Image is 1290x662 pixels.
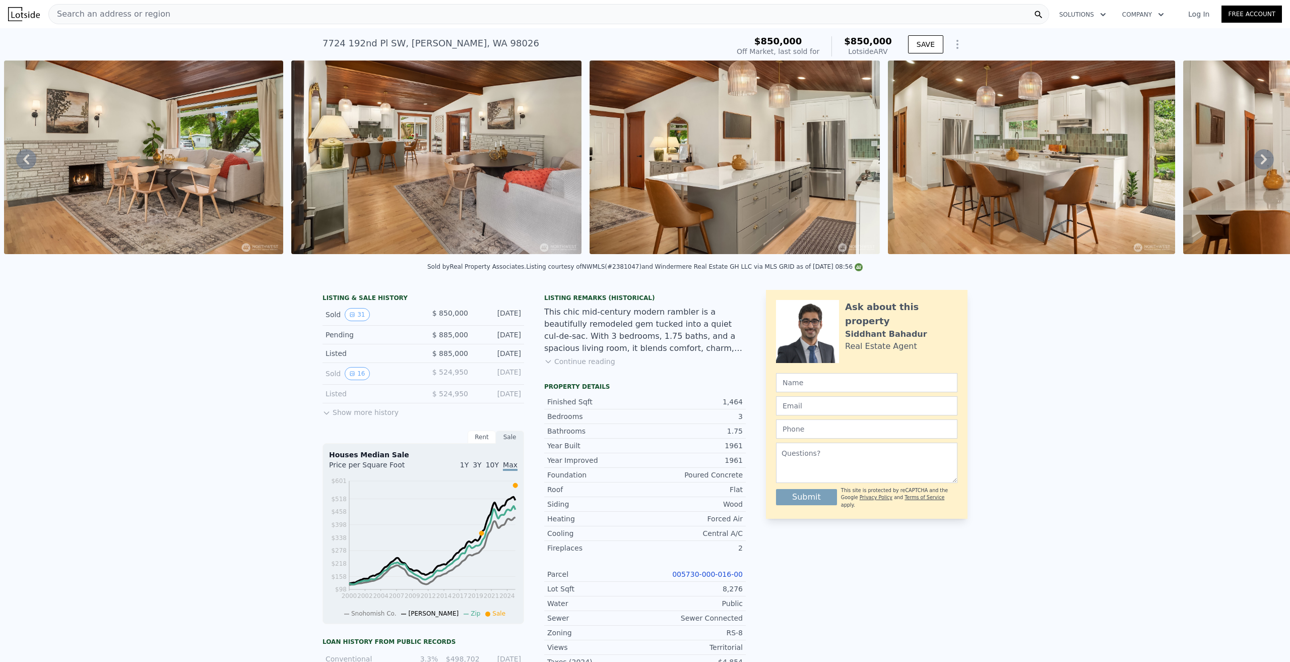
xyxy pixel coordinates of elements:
[408,610,459,617] span: [PERSON_NAME]
[547,411,645,422] div: Bedrooms
[544,306,746,354] div: This chic mid-century modern rambler is a beautifully remodeled gem tucked into a quiet cul-de-sa...
[460,461,469,469] span: 1Y
[1176,9,1221,19] a: Log In
[476,348,521,358] div: [DATE]
[645,584,743,594] div: 8,276
[547,470,645,480] div: Foundation
[547,499,645,509] div: Siding
[547,528,645,538] div: Cooling
[547,598,645,609] div: Water
[331,521,347,528] tspan: $398
[345,308,369,321] button: View historical data
[776,489,837,505] button: Submit
[855,263,863,271] img: NWMLS Logo
[322,403,399,417] button: Show more history
[326,330,415,340] div: Pending
[1114,6,1172,24] button: Company
[645,528,743,538] div: Central A/C
[322,294,524,304] div: LISTING & SALE HISTORY
[547,485,645,495] div: Roof
[905,495,944,500] a: Terms of Service
[436,592,452,599] tspan: 2014
[468,592,484,599] tspan: 2019
[547,397,645,407] div: Finished Sqft
[291,61,582,254] img: Sale: 149626167 Parcel: 103663563
[473,461,481,469] span: 3Y
[645,514,743,524] div: Forced Air
[326,308,415,321] div: Sold
[737,46,819,56] div: Off Market, last sold for
[373,592,389,599] tspan: 2004
[754,36,802,46] span: $850,000
[476,367,521,380] div: [DATE]
[544,294,746,302] div: Listing Remarks (Historical)
[471,610,480,617] span: Zip
[4,61,283,254] img: Sale: 149626167 Parcel: 103663563
[49,8,170,20] span: Search an address or region
[405,592,420,599] tspan: 2009
[841,487,957,509] div: This site is protected by reCAPTCHA and the Google and apply.
[476,330,521,340] div: [DATE]
[547,613,645,623] div: Sewer
[503,461,518,471] span: Max
[476,308,521,321] div: [DATE]
[845,300,957,328] div: Ask about this property
[427,263,526,270] div: Sold by Real Property Associates .
[468,431,496,444] div: Rent
[645,499,743,509] div: Wood
[860,495,892,500] a: Privacy Policy
[645,411,743,422] div: 3
[645,426,743,436] div: 1.75
[844,36,892,46] span: $850,000
[432,331,468,339] span: $ 885,000
[672,570,743,578] a: 005730-000-016-00
[776,373,957,392] input: Name
[389,592,405,599] tspan: 2007
[645,441,743,451] div: 1961
[590,61,880,254] img: Sale: 149626167 Parcel: 103663563
[331,508,347,515] tspan: $458
[357,592,373,599] tspan: 2002
[331,560,347,567] tspan: $218
[496,431,524,444] div: Sale
[547,642,645,652] div: Views
[322,36,539,50] div: 7724 192nd Pl SW , [PERSON_NAME] , WA 98026
[776,396,957,415] input: Email
[645,642,743,652] div: Territorial
[547,543,645,553] div: Fireplaces
[1221,6,1282,23] a: Free Account
[645,455,743,465] div: 1961
[844,46,892,56] div: Lotside ARV
[499,592,515,599] tspan: 2024
[351,610,397,617] span: Snohomish Co.
[326,367,415,380] div: Sold
[645,628,743,638] div: RS-8
[8,7,40,21] img: Lotside
[421,592,436,599] tspan: 2012
[335,586,347,593] tspan: $98
[547,569,645,579] div: Parcel
[776,419,957,439] input: Phone
[331,496,347,503] tspan: $518
[544,383,746,391] div: Property details
[322,638,524,646] div: Loan history from public records
[908,35,943,53] button: SAVE
[331,573,347,580] tspan: $158
[329,460,423,476] div: Price per Square Foot
[1051,6,1114,24] button: Solutions
[486,461,499,469] span: 10Y
[547,514,645,524] div: Heating
[547,455,645,465] div: Year Improved
[331,477,347,485] tspan: $601
[329,450,518,460] div: Houses Median Sale
[331,547,347,554] tspan: $278
[432,309,468,317] span: $ 850,000
[947,34,967,54] button: Show Options
[547,426,645,436] div: Bathrooms
[888,61,1175,254] img: Sale: 149626167 Parcel: 103663563
[526,263,863,270] div: Listing courtesy of NWMLS (#2381047) and Windermere Real Estate GH LLC via MLS GRID as of [DATE] ...
[845,328,927,340] div: Siddhant Bahadur
[645,543,743,553] div: 2
[645,613,743,623] div: Sewer Connected
[845,340,917,352] div: Real Estate Agent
